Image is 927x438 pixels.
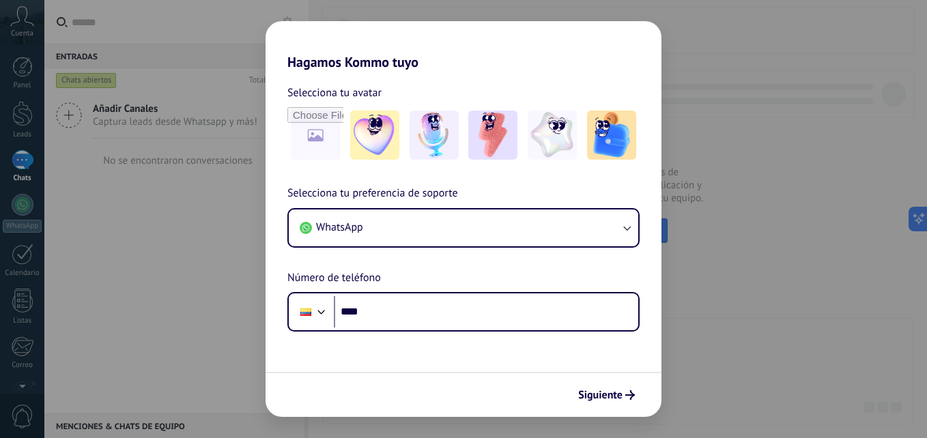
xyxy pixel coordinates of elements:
[578,390,623,400] span: Siguiente
[528,111,577,160] img: -4.jpeg
[410,111,459,160] img: -2.jpeg
[266,21,661,70] h2: Hagamos Kommo tuyo
[293,297,319,326] div: Ecuador: + 593
[350,111,399,160] img: -1.jpeg
[316,220,363,234] span: WhatsApp
[287,269,381,287] span: Número de teléfono
[289,209,638,246] button: WhatsApp
[587,111,636,160] img: -5.jpeg
[287,185,458,203] span: Selecciona tu preferencia de soporte
[572,383,641,407] button: Siguiente
[287,84,382,102] span: Selecciona tu avatar
[468,111,517,160] img: -3.jpeg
